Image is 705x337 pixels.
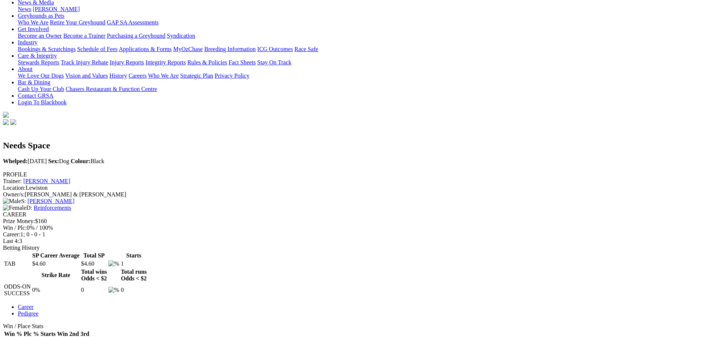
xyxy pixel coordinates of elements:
img: facebook.svg [3,119,9,125]
a: [PERSON_NAME] [33,6,80,12]
a: History [109,73,127,79]
div: News & Media [18,6,702,13]
span: Career: [3,231,20,237]
img: Female [3,205,26,211]
a: Careers [128,73,147,79]
a: Cash Up Your Club [18,86,64,92]
div: 1; 0 - 0 - 1 [3,231,702,238]
a: ICG Outcomes [257,46,293,52]
div: Win / Place Stats [3,323,702,330]
a: Stewards Reports [18,59,59,65]
b: Sex: [48,158,59,164]
th: SP Career Average [32,252,80,259]
a: Greyhounds as Pets [18,13,64,19]
th: Strike Rate [32,268,80,282]
div: 0% / 100% [3,225,702,231]
div: Get Involved [18,33,702,39]
a: Schedule of Fees [77,46,117,52]
a: Integrity Reports [145,59,186,65]
a: Rules & Policies [187,59,227,65]
span: Trainer: [3,178,22,184]
b: Whelped: [3,158,28,164]
a: [PERSON_NAME] [23,178,70,184]
div: Care & Integrity [18,59,702,66]
span: Prize Money: [3,218,35,224]
a: Who We Are [148,73,179,79]
b: Colour: [71,158,90,164]
th: Total wins Odds < $2 [81,268,107,282]
td: ODDS-ON SUCCESS [4,283,31,297]
span: Dog [48,158,69,164]
a: Who We Are [18,19,48,26]
a: GAP SA Assessments [107,19,159,26]
div: Lewiston [3,185,702,191]
a: Vision and Values [65,73,108,79]
a: Retire Your Greyhound [50,19,105,26]
a: Login To Blackbook [18,99,67,105]
div: Betting History [3,245,702,251]
th: Total SP [81,252,107,259]
div: PROFILE [3,171,702,178]
a: Get Involved [18,26,49,32]
div: Industry [18,46,702,53]
span: Win / Plc: [3,225,27,231]
a: We Love Our Dogs [18,73,64,79]
img: logo-grsa-white.png [3,112,9,118]
td: 1 [120,260,147,267]
a: Care & Integrity [18,53,57,59]
td: 0 [81,283,107,297]
img: % [108,260,119,267]
div: About [18,73,702,79]
img: % [108,287,119,293]
span: Location: [3,185,26,191]
a: Pedigree [18,310,38,317]
a: Reinforcements [34,205,71,211]
a: Race Safe [294,46,318,52]
a: Strategic Plan [180,73,213,79]
a: Breeding Information [204,46,256,52]
a: Bar & Dining [18,79,50,85]
td: $4.60 [81,260,107,267]
a: Syndication [167,33,195,39]
a: Privacy Policy [215,73,249,79]
div: [PERSON_NAME] & [PERSON_NAME] [3,191,702,198]
a: Fact Sheets [229,59,256,65]
a: Bookings & Scratchings [18,46,75,52]
a: News [18,6,31,12]
span: D: [3,205,32,211]
a: Injury Reports [110,59,144,65]
span: Owner/s: [3,191,25,198]
div: $160 [3,218,702,225]
div: Greyhounds as Pets [18,19,702,26]
a: [PERSON_NAME] [27,198,74,204]
a: Career [18,304,34,310]
span: S: [3,198,26,204]
td: 0% [32,283,80,297]
a: Become an Owner [18,33,62,39]
a: Applications & Forms [119,46,172,52]
th: Starts [120,252,147,259]
a: Become a Trainer [63,33,105,39]
span: Black [71,158,104,164]
th: Total runs Odds < $2 [120,268,147,282]
div: 3 [3,238,702,245]
img: Male [3,198,21,205]
img: twitter.svg [10,119,16,125]
a: About [18,66,33,72]
a: Stay On Track [257,59,291,65]
a: Track Injury Rebate [61,59,108,65]
td: 0 [120,283,147,297]
a: Chasers Restaurant & Function Centre [66,86,157,92]
span: Last 4: [3,238,19,244]
a: MyOzChase [173,46,203,52]
td: TAB [4,260,31,267]
a: Industry [18,39,37,46]
h2: Needs Space [3,141,702,151]
a: Purchasing a Greyhound [107,33,165,39]
div: Bar & Dining [18,86,702,92]
div: CAREER [3,211,702,218]
a: Contact GRSA [18,92,53,99]
span: [DATE] [3,158,47,164]
td: $4.60 [32,260,80,267]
